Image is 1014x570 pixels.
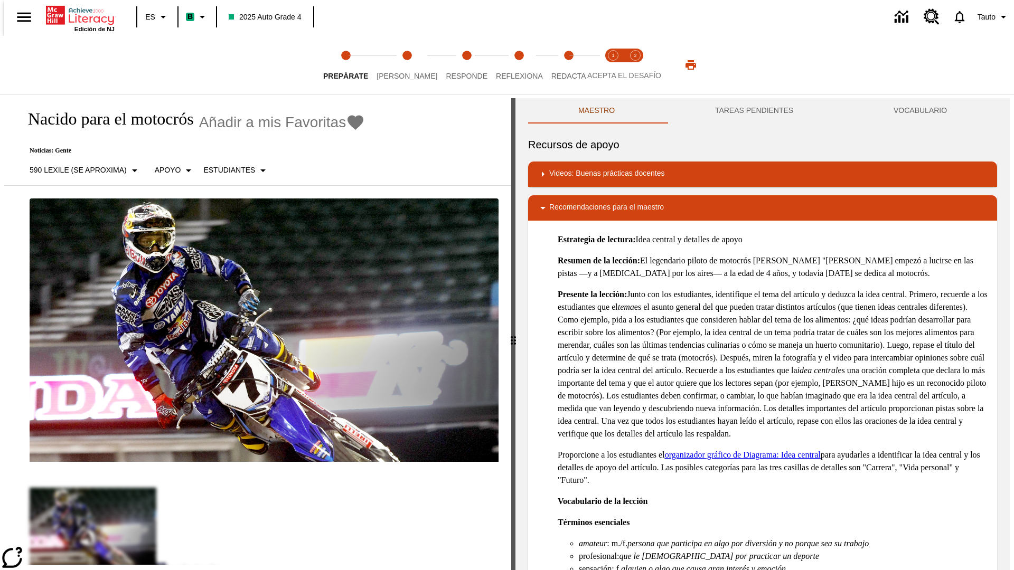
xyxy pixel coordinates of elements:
[4,98,511,565] div: reading
[917,3,946,31] a: Centro de recursos, Se abrirá en una pestaña nueva.
[323,72,368,80] span: Prepárate
[8,2,40,33] button: Abrir el menú lateral
[17,109,194,129] h1: Nacido para el motocrós
[46,4,115,32] div: Portada
[620,36,651,94] button: Acepta el desafío contesta step 2 of 2
[558,449,989,487] p: Proporcione a los estudiantes el para ayudarles a identificar la idea central y los detalles de a...
[549,202,664,214] p: Recomendaciones para el maestro
[549,168,664,180] p: Videos: Buenas prácticas docentes
[528,195,997,221] div: Recomendaciones para el maestro
[511,98,515,570] div: Pulsa la tecla de intro o la barra espaciadora y luego presiona las flechas de derecha e izquierd...
[151,161,200,180] button: Tipo de apoyo, Apoyo
[946,3,973,31] a: Notificaciones
[634,53,636,58] text: 2
[665,450,821,459] a: organizador gráfico de Diagrama: Idea central
[528,136,997,153] h6: Recursos de apoyo
[528,98,997,123] div: Instructional Panel Tabs
[797,366,838,375] em: idea central
[558,288,989,440] p: Junto con los estudiantes, identifique el tema del artículo y deduzca la idea central. Primero, r...
[665,98,843,123] button: TAREAS PENDIENTES
[487,36,551,94] button: Reflexiona step 4 of 5
[843,98,997,123] button: VOCABULARIO
[496,72,543,80] span: Reflexiona
[978,12,996,23] span: Tauto
[543,36,595,94] button: Redacta step 5 of 5
[627,539,869,548] em: persona que participa en algo por diversión y no porque sea su trabajo
[598,36,628,94] button: Acepta el desafío lee step 1 of 2
[587,71,661,80] span: ACEPTA EL DESAFÍO
[619,552,819,560] em: que le [DEMOGRAPHIC_DATA] por practicar un deporte
[515,98,1010,570] div: activity
[377,72,437,80] span: [PERSON_NAME]
[368,36,446,94] button: Lee step 2 of 5
[888,3,917,32] a: Centro de información
[558,233,989,246] p: Idea central y detalles de apoyo
[579,550,989,563] li: profesional:
[315,36,377,94] button: Prepárate step 1 of 5
[187,10,193,23] span: B
[30,198,499,462] img: El corredor de motocrós James Stewart vuela por los aires en su motocicleta de montaña
[558,254,989,280] p: El legendario piloto de motocrós [PERSON_NAME] "[PERSON_NAME] empezó a lucirse en las pistas —y a...
[25,161,145,180] button: Seleccione Lexile, 590 Lexile (Se aproxima)
[579,537,989,550] li: : m./f.
[30,165,127,176] p: 590 Lexile (Se aproxima)
[199,161,274,180] button: Seleccionar estudiante
[558,290,627,299] strong: Presente la lección:
[74,26,115,32] span: Edición de NJ
[528,98,665,123] button: Maestro
[558,497,648,506] strong: Vocabulario de la lección
[182,7,213,26] button: Boost El color de la clase es verde menta. Cambiar el color de la clase.
[155,165,181,176] p: Apoyo
[229,12,302,23] span: 2025 Auto Grade 4
[973,7,1014,26] button: Perfil/Configuración
[612,53,614,58] text: 1
[140,7,174,26] button: Lenguaje: ES, Selecciona un idioma
[618,302,634,311] em: tema
[579,539,607,548] em: amateur
[17,147,365,155] p: Noticias: Gente
[437,36,496,94] button: Responde step 3 of 5
[558,235,636,244] strong: Estrategia de lectura:
[674,55,708,74] button: Imprimir
[446,72,487,80] span: Responde
[528,161,997,187] div: Videos: Buenas prácticas docentes
[199,113,365,131] button: Añadir a mis Favoritas - Nacido para el motocrós
[551,72,586,80] span: Redacta
[145,12,155,23] span: ES
[203,165,255,176] p: Estudiantes
[558,518,630,527] strong: Términos esenciales
[558,256,640,265] strong: Resumen de la lección:
[199,114,346,131] span: Añadir a mis Favoritas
